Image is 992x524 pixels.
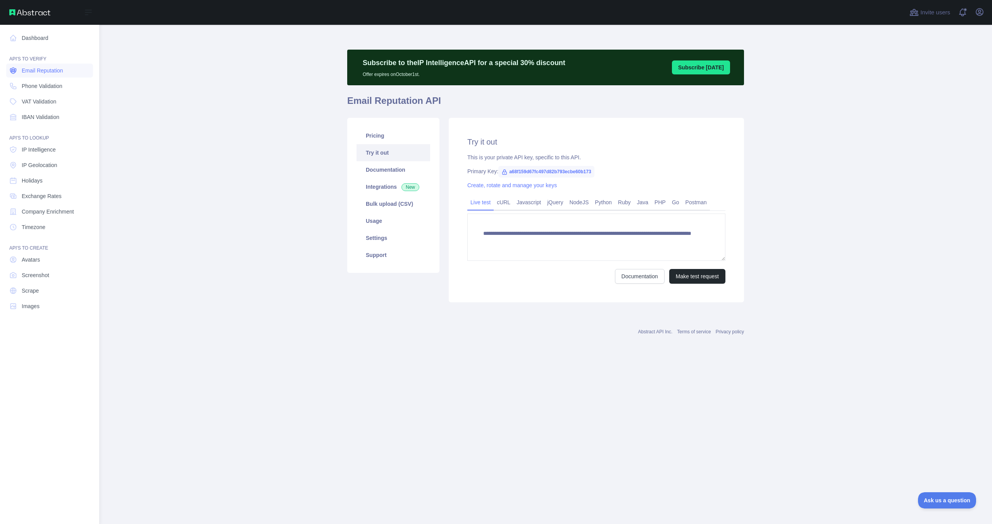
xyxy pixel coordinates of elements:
[6,205,93,219] a: Company Enrichment
[592,196,615,209] a: Python
[6,253,93,267] a: Avatars
[6,126,93,141] div: API'S TO LOOKUP
[494,196,513,209] a: cURL
[401,183,419,191] span: New
[6,220,93,234] a: Timezone
[6,189,93,203] a: Exchange Rates
[6,268,93,282] a: Screenshot
[363,68,565,78] p: Offer expires on October 1st.
[22,223,45,231] span: Timezone
[6,64,93,78] a: Email Reputation
[22,256,40,264] span: Avatars
[908,6,952,19] button: Invite users
[638,329,673,334] a: Abstract API Inc.
[22,287,39,295] span: Scrape
[22,302,40,310] span: Images
[544,196,566,209] a: jQuery
[498,166,594,178] span: a68f159d67fc497d82b793ecbe60b173
[6,236,93,251] div: API'S TO CREATE
[363,57,565,68] p: Subscribe to the IP Intelligence API for a special 30 % discount
[6,299,93,313] a: Images
[513,196,544,209] a: Javascript
[356,161,430,178] a: Documentation
[6,95,93,109] a: VAT Validation
[6,79,93,93] a: Phone Validation
[716,329,744,334] a: Privacy policy
[467,196,494,209] a: Live test
[22,271,49,279] span: Screenshot
[22,82,62,90] span: Phone Validation
[356,195,430,212] a: Bulk upload (CSV)
[467,182,557,188] a: Create, rotate and manage your keys
[22,177,43,184] span: Holidays
[6,110,93,124] a: IBAN Validation
[356,229,430,246] a: Settings
[672,60,730,74] button: Subscribe [DATE]
[356,178,430,195] a: Integrations New
[22,208,74,215] span: Company Enrichment
[467,153,725,161] div: This is your private API key, specific to this API.
[920,8,950,17] span: Invite users
[22,146,56,153] span: IP Intelligence
[6,284,93,298] a: Scrape
[6,31,93,45] a: Dashboard
[22,113,59,121] span: IBAN Validation
[677,329,711,334] a: Terms of service
[918,492,976,508] iframe: Toggle Customer Support
[669,196,682,209] a: Go
[634,196,652,209] a: Java
[22,98,56,105] span: VAT Validation
[356,246,430,264] a: Support
[6,47,93,62] div: API'S TO VERIFY
[6,143,93,157] a: IP Intelligence
[22,192,62,200] span: Exchange Rates
[6,174,93,188] a: Holidays
[356,127,430,144] a: Pricing
[566,196,592,209] a: NodeJS
[22,67,63,74] span: Email Reputation
[356,212,430,229] a: Usage
[669,269,725,284] button: Make test request
[615,196,634,209] a: Ruby
[22,161,57,169] span: IP Geolocation
[467,167,725,175] div: Primary Key:
[682,196,710,209] a: Postman
[6,158,93,172] a: IP Geolocation
[356,144,430,161] a: Try it out
[615,269,665,284] a: Documentation
[347,95,744,113] h1: Email Reputation API
[9,9,50,16] img: Abstract API
[651,196,669,209] a: PHP
[467,136,725,147] h2: Try it out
